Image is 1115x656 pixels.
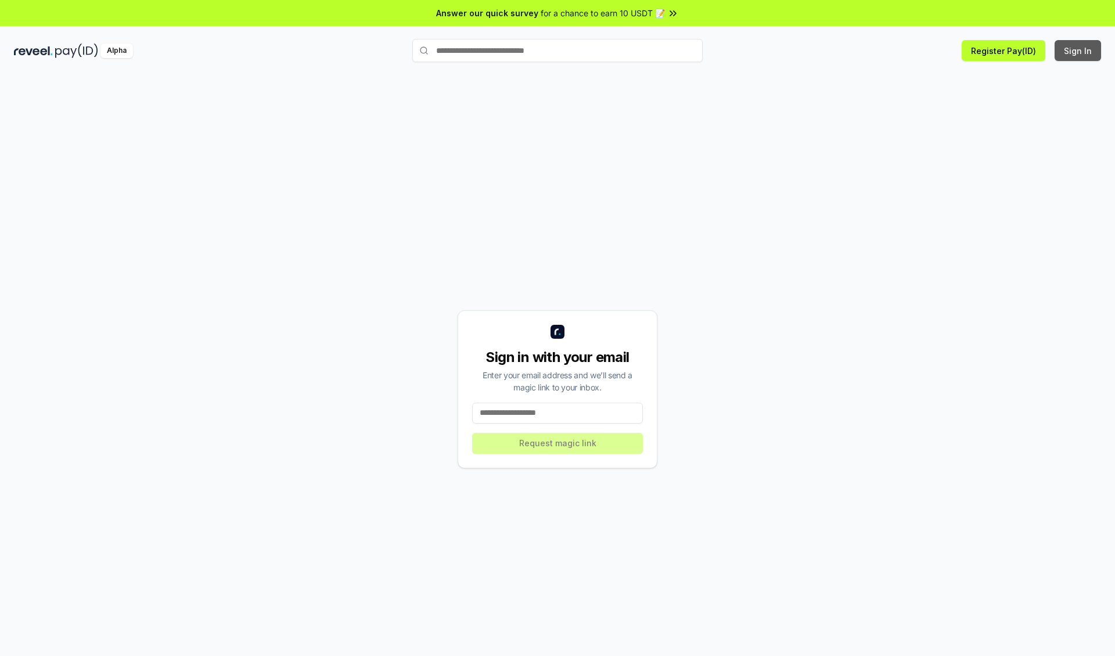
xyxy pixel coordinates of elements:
[100,44,133,58] div: Alpha
[436,7,538,19] span: Answer our quick survey
[962,40,1045,61] button: Register Pay(ID)
[541,7,665,19] span: for a chance to earn 10 USDT 📝
[551,325,564,339] img: logo_small
[14,44,53,58] img: reveel_dark
[1055,40,1101,61] button: Sign In
[472,369,643,393] div: Enter your email address and we’ll send a magic link to your inbox.
[55,44,98,58] img: pay_id
[472,348,643,367] div: Sign in with your email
